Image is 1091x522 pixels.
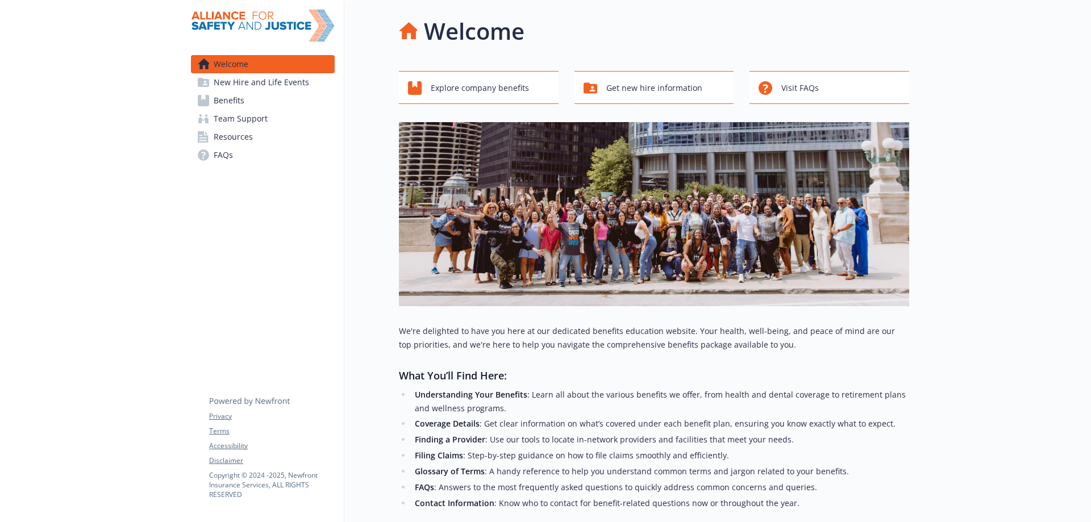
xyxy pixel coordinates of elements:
[574,71,734,104] button: Get new hire information
[191,110,335,128] a: Team Support
[191,146,335,164] a: FAQs
[411,481,909,494] li: : Answers to the most frequently asked questions to quickly address common concerns and queries.
[431,77,529,99] span: Explore company benefits
[214,128,253,146] span: Resources
[415,418,480,429] strong: Coverage Details
[781,77,819,99] span: Visit FAQs
[415,450,463,461] strong: Filing Claims
[399,324,909,352] p: We're delighted to have you here at our dedicated benefits education website. Your health, well-b...
[411,388,909,415] li: : Learn all about the various benefits we offer, from health and dental coverage to retirement pl...
[214,73,309,91] span: New Hire and Life Events
[214,55,248,73] span: Welcome
[424,14,524,48] h1: Welcome
[415,466,485,477] strong: Glossary of Terms
[209,456,334,466] a: Disclaimer
[415,434,485,445] strong: Finding a Provider
[415,389,527,400] strong: Understanding Your Benefits
[399,71,559,104] button: Explore company benefits
[191,73,335,91] a: New Hire and Life Events
[209,411,334,421] a: Privacy
[411,465,909,478] li: : A handy reference to help you understand common terms and jargon related to your benefits.
[411,449,909,462] li: : Step-by-step guidance on how to file claims smoothly and efficiently.
[191,55,335,73] a: Welcome
[209,441,334,451] a: Accessibility
[209,426,334,436] a: Terms
[214,110,268,128] span: Team Support
[415,498,494,508] strong: Contact Information
[399,122,909,306] img: overview page banner
[606,77,702,99] span: Get new hire information
[191,128,335,146] a: Resources
[399,368,909,383] h3: What You’ll Find Here:
[191,91,335,110] a: Benefits
[411,496,909,510] li: : Know who to contact for benefit-related questions now or throughout the year.
[749,71,909,104] button: Visit FAQs
[411,417,909,431] li: : Get clear information on what’s covered under each benefit plan, ensuring you know exactly what...
[214,91,244,110] span: Benefits
[411,433,909,446] li: : Use our tools to locate in-network providers and facilities that meet your needs.
[214,146,233,164] span: FAQs
[415,482,434,492] strong: FAQs
[209,470,334,499] p: Copyright © 2024 - 2025 , Newfront Insurance Services, ALL RIGHTS RESERVED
